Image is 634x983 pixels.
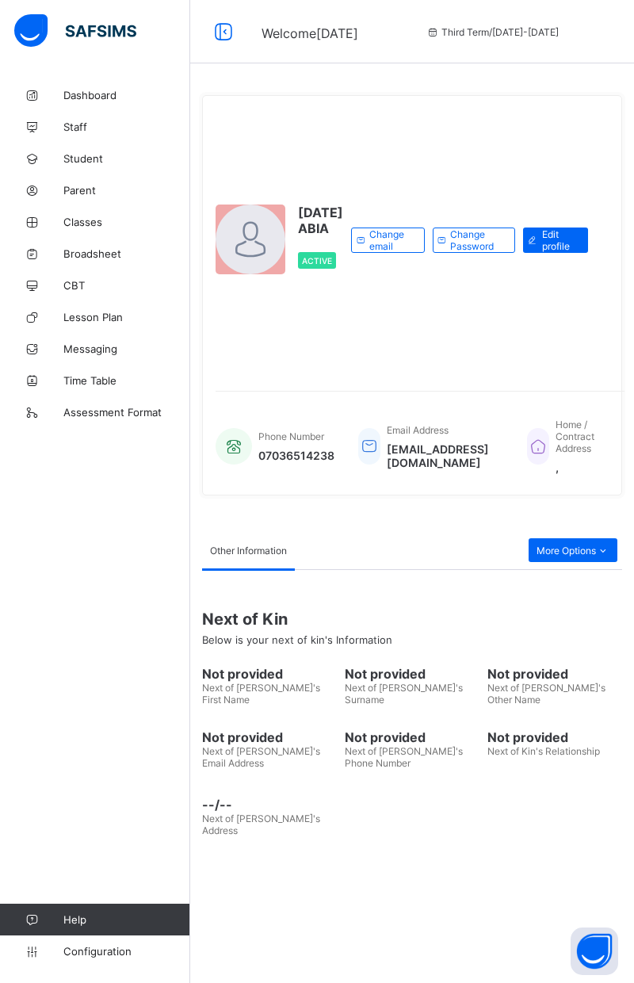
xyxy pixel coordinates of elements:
[345,729,479,745] span: Not provided
[542,228,576,252] span: Edit profile
[63,279,190,292] span: CBT
[14,14,136,48] img: safsims
[202,682,320,706] span: Next of [PERSON_NAME]'s First Name
[63,406,190,419] span: Assessment Format
[63,311,190,323] span: Lesson Plan
[63,184,190,197] span: Parent
[556,461,609,474] span: ,
[387,424,449,436] span: Email Address
[202,813,320,836] span: Next of [PERSON_NAME]'s Address
[63,374,190,387] span: Time Table
[202,729,337,745] span: Not provided
[345,682,463,706] span: Next of [PERSON_NAME]'s Surname
[210,545,287,557] span: Other Information
[556,419,594,454] span: Home / Contract Address
[202,666,337,682] span: Not provided
[571,928,618,975] button: Open asap
[202,797,337,813] span: --/--
[202,633,392,646] span: Below is your next of kin's Information
[202,610,622,629] span: Next of Kin
[487,666,622,682] span: Not provided
[426,26,559,38] span: session/term information
[298,205,343,236] span: [DATE] ABIA
[258,449,334,462] span: 07036514238
[302,256,332,266] span: Active
[63,247,190,260] span: Broadsheet
[63,120,190,133] span: Staff
[63,945,189,958] span: Configuration
[202,745,320,769] span: Next of [PERSON_NAME]'s Email Address
[63,342,190,355] span: Messaging
[63,152,190,165] span: Student
[345,666,479,682] span: Not provided
[262,25,358,41] span: Welcome [DATE]
[63,89,190,101] span: Dashboard
[487,729,622,745] span: Not provided
[63,913,189,926] span: Help
[537,545,609,557] span: More Options
[487,745,600,757] span: Next of Kin's Relationship
[63,216,190,228] span: Classes
[450,228,502,252] span: Change Password
[387,442,503,469] span: [EMAIL_ADDRESS][DOMAIN_NAME]
[345,745,463,769] span: Next of [PERSON_NAME]'s Phone Number
[487,682,605,706] span: Next of [PERSON_NAME]'s Other Name
[369,228,412,252] span: Change email
[258,430,324,442] span: Phone Number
